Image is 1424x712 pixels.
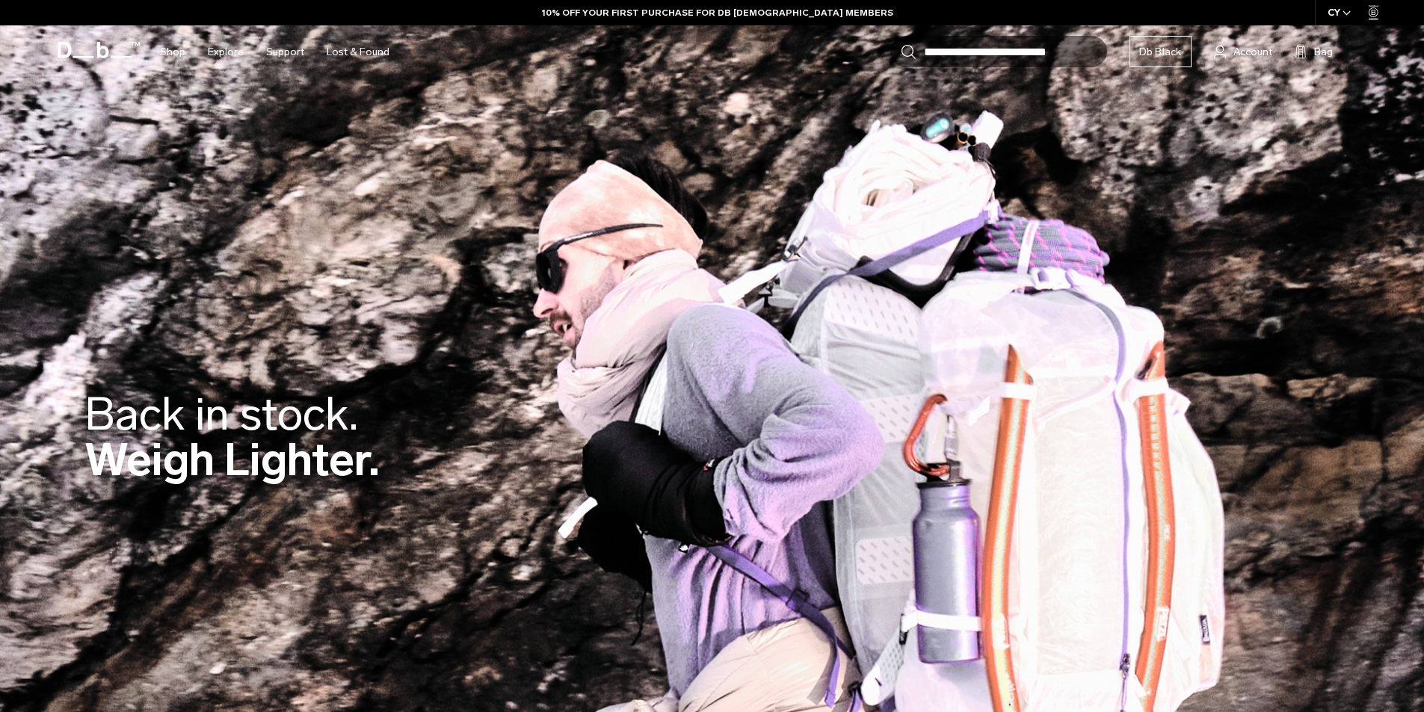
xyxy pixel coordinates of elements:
span: Account [1233,44,1272,60]
a: 10% OFF YOUR FIRST PURCHASE FOR DB [DEMOGRAPHIC_DATA] MEMBERS [542,6,893,19]
a: Support [266,25,304,78]
a: Db Black [1129,36,1192,67]
h2: Weigh Lighter. [84,391,380,483]
a: Account [1214,43,1272,61]
a: Lost & Found [327,25,389,78]
a: Explore [208,25,244,78]
nav: Main Navigation [149,25,401,78]
span: Back in stock. [84,387,358,442]
a: Shop [160,25,185,78]
span: Bag [1314,44,1333,60]
button: Bag [1295,43,1333,61]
